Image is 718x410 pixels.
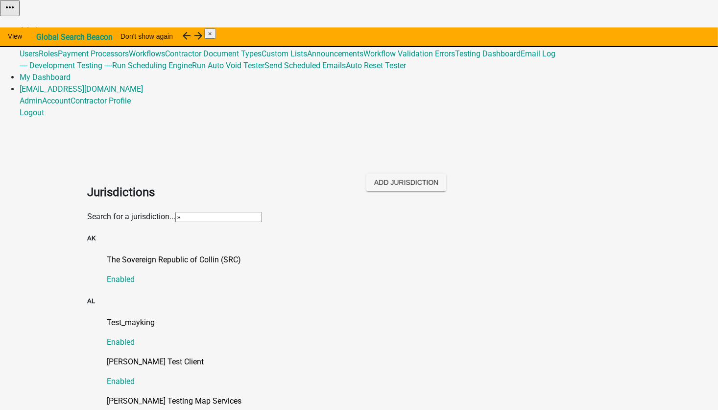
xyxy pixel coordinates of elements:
[107,274,631,285] p: Enabled
[20,61,112,70] a: ---- Development Testing ----
[20,49,39,58] a: Users
[71,96,131,105] a: Contractor Profile
[129,49,165,58] a: Workflows
[192,30,204,42] i: arrow_forward
[307,49,363,58] a: Announcements
[4,1,16,13] i: more_horiz
[36,32,113,42] strong: Global Search Beacon
[113,27,181,45] button: Don't show again
[455,49,521,58] a: Testing Dashboard
[165,49,262,58] a: Contractor Document Types
[192,61,264,70] a: Run Auto Void Tester
[107,336,631,348] p: Enabled
[204,28,216,39] button: Close
[107,317,631,329] p: Test_mayking
[208,30,212,37] span: ×
[107,376,631,387] p: Enabled
[20,73,71,82] a: My Dashboard
[42,96,71,105] a: Account
[107,356,631,387] a: [PERSON_NAME] Test ClientEnabled
[181,30,192,42] i: arrow_back
[20,95,718,119] div: [EMAIL_ADDRESS][DOMAIN_NAME]
[87,233,631,243] h5: AK
[107,254,631,285] a: The Sovereign Republic of Collin (SRC)Enabled
[58,49,129,58] a: Payment Processors
[346,61,406,70] a: Auto Reset Tester
[87,183,352,201] h2: Jurisdictions
[363,49,455,58] a: Workflow Validation Errors
[262,49,307,58] a: Custom Lists
[107,254,631,266] p: The Sovereign Republic of Collin (SRC)
[107,356,631,368] p: [PERSON_NAME] Test Client
[87,212,175,221] label: Search for a jurisdiction...
[112,61,192,70] a: Run Scheduling Engine
[107,317,631,348] a: Test_maykingEnabled
[20,96,42,105] a: Admin
[87,296,631,306] h5: AL
[39,49,58,58] a: Roles
[20,48,718,72] div: Global487
[20,84,143,94] a: [EMAIL_ADDRESS][DOMAIN_NAME]
[264,61,346,70] a: Send Scheduled Emails
[20,108,44,117] a: Logout
[366,174,446,191] button: Add Jurisdiction
[521,49,555,58] a: Email Log
[20,26,42,35] a: Admin
[107,395,631,407] p: [PERSON_NAME] Testing Map Services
